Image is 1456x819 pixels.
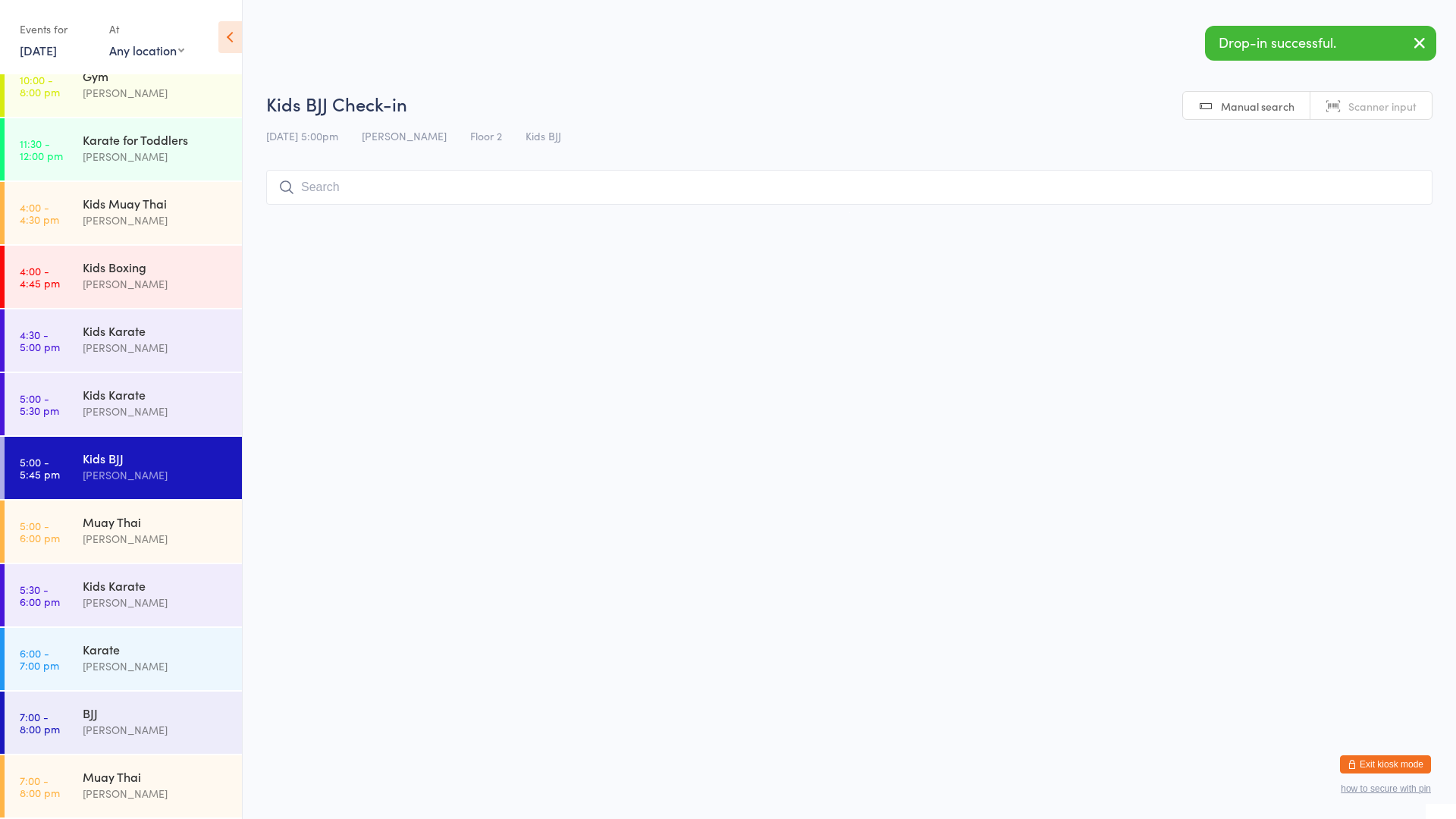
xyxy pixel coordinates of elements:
[83,530,229,548] div: [PERSON_NAME]
[5,118,242,180] a: 11:30 -12:00 pmKarate for Toddlers[PERSON_NAME]
[20,711,60,735] time: 7:00 - 8:00 pm
[83,577,229,594] div: Kids Karate
[20,519,60,544] time: 5:00 - 6:00 pm
[83,84,229,102] div: [PERSON_NAME]
[20,583,60,607] time: 5:30 - 6:00 pm
[20,774,60,799] time: 7:00 - 8:00 pm
[20,17,94,42] div: Events for
[5,309,242,372] a: 4:30 -5:00 pmKids Karate[PERSON_NAME]
[83,148,229,165] div: [PERSON_NAME]
[266,91,1432,116] h2: Kids BJJ Check-in
[470,128,502,143] span: Floor 2
[5,182,242,244] a: 4:00 -4:30 pmKids Muay Thai[PERSON_NAME]
[1205,26,1436,61] div: Drop-in successful.
[20,265,60,289] time: 4:00 - 4:45 pm
[83,322,229,339] div: Kids Karate
[83,704,229,721] div: BJJ
[266,128,338,143] span: [DATE] 5:00pm
[266,170,1432,205] input: Search
[83,195,229,212] div: Kids Muay Thai
[83,657,229,675] div: [PERSON_NAME]
[526,128,561,143] span: Kids BJJ
[83,450,229,466] div: Kids BJJ
[83,275,229,293] div: [PERSON_NAME]
[1348,99,1417,114] span: Scanner input
[83,259,229,275] div: Kids Boxing
[20,137,63,162] time: 11:30 - 12:00 pm
[83,785,229,802] div: [PERSON_NAME]
[83,212,229,229] div: [PERSON_NAME]
[5,246,242,308] a: 4:00 -4:45 pmKids Boxing[PERSON_NAME]
[83,386,229,403] div: Kids Karate
[5,564,242,626] a: 5:30 -6:00 pmKids Karate[PERSON_NAME]
[83,67,229,84] div: Gym
[83,641,229,657] div: Karate
[5,437,242,499] a: 5:00 -5:45 pmKids BJJ[PERSON_NAME]
[83,131,229,148] div: Karate for Toddlers
[5,500,242,563] a: 5:00 -6:00 pmMuay Thai[PERSON_NAME]
[83,513,229,530] div: Muay Thai
[20,42,57,58] a: [DATE]
[83,466,229,484] div: [PERSON_NAME]
[1221,99,1294,114] span: Manual search
[5,373,242,435] a: 5:00 -5:30 pmKids Karate[PERSON_NAME]
[20,647,59,671] time: 6:00 - 7:00 pm
[1341,783,1431,794] button: how to secure with pin
[20,392,59,416] time: 5:00 - 5:30 pm
[5,55,242,117] a: 10:00 -8:00 pmGym[PERSON_NAME]
[1340,755,1431,773] button: Exit kiosk mode
[83,721,229,739] div: [PERSON_NAME]
[20,74,60,98] time: 10:00 - 8:00 pm
[83,594,229,611] div: [PERSON_NAME]
[83,403,229,420] div: [PERSON_NAME]
[362,128,447,143] span: [PERSON_NAME]
[109,17,184,42] div: At
[5,628,242,690] a: 6:00 -7:00 pmKarate[PERSON_NAME]
[83,339,229,356] div: [PERSON_NAME]
[20,456,60,480] time: 5:00 - 5:45 pm
[5,755,242,817] a: 7:00 -8:00 pmMuay Thai[PERSON_NAME]
[83,768,229,785] div: Muay Thai
[5,692,242,754] a: 7:00 -8:00 pmBJJ[PERSON_NAME]
[109,42,184,58] div: Any location
[20,328,60,353] time: 4:30 - 5:00 pm
[20,201,59,225] time: 4:00 - 4:30 pm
